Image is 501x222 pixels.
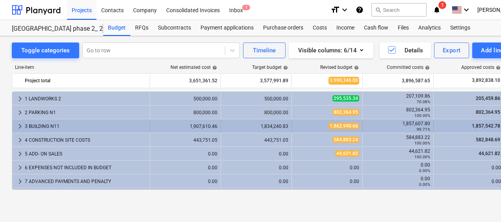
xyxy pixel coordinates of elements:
div: 7 ADVANCED PAYMENTS AND PENALTY [25,175,147,188]
span: 1,857,542.78 [471,123,501,129]
div: Details [387,45,423,55]
div: 0.00 [224,165,288,170]
div: 1,907,610.46 [153,124,217,129]
a: Settings [445,20,475,36]
div: 3,896,587.65 [366,74,430,87]
small: 100.00% [414,113,430,118]
div: Net estimated cost [171,65,217,70]
div: Committed costs [387,65,430,70]
div: 3,651,361.52 [153,74,217,87]
div: 0.00 [295,179,359,184]
span: 44,621.82 [478,151,501,156]
span: search [375,7,381,13]
div: 0.00 [153,151,217,157]
div: Approved costs [461,65,501,70]
div: 2 PARKING N1 [25,106,147,119]
div: 0.00 [153,165,217,170]
div: Payment applications [196,20,258,36]
div: Project total [25,74,147,87]
span: keyboard_arrow_right [15,149,25,159]
span: 295,535.34 [332,95,359,102]
span: 1 [438,1,446,9]
div: 3,577,991.89 [224,74,288,87]
span: help [494,65,501,70]
i: keyboard_arrow_down [340,5,349,15]
div: Target budget [252,65,288,70]
div: Visible columns : 6/14 [298,45,364,55]
div: 584,883.22 [366,135,430,146]
a: Income [332,20,359,36]
div: 0.00 [366,162,430,173]
div: 3 BUILDING N11 [25,120,147,133]
div: 0.00 [437,179,501,184]
a: RFQs [130,20,153,36]
div: 802,364.95 [366,107,430,118]
a: Budget [103,20,130,36]
div: 800,000.00 [153,110,217,115]
a: Subcontracts [153,20,196,36]
span: keyboard_arrow_right [15,135,25,145]
span: help [211,65,217,70]
span: 802,364.95 [332,109,359,115]
small: 100.00% [414,141,430,145]
div: Revised budget [320,65,359,70]
span: 1 [242,5,250,10]
span: keyboard_arrow_right [15,163,25,172]
small: 99.71% [417,127,430,131]
small: 0.00% [419,182,430,187]
span: help [282,65,288,70]
div: Line-item [12,65,150,70]
span: help [423,65,430,70]
div: Purchase orders [258,20,308,36]
button: Visible columns:6/14 [289,43,373,58]
button: Toggle categories [12,43,79,58]
div: Files [393,20,414,36]
div: 1 LANDWORKS 2 [25,92,147,105]
div: [GEOGRAPHIC_DATA] phase 2_ 2901842/2901884 [12,25,94,33]
div: Export [443,45,461,55]
span: 802,364.95 [475,109,501,115]
div: 443,751.05 [224,137,288,143]
div: 1,834,240.83 [224,124,288,129]
div: 800,000.00 [224,110,288,115]
span: keyboard_arrow_right [15,177,25,186]
span: 205,459.86 [475,96,501,101]
div: 8 REALLOCATED PRODUCTION COSTS FROM 1st PHASE [25,189,147,202]
iframe: Chat Widget [462,184,501,222]
div: 500,000.00 [153,96,217,102]
span: 44,621.82 [335,150,359,157]
i: notifications [433,5,441,15]
small: 70.08% [417,100,430,104]
i: format_size [330,5,340,15]
button: Export [434,43,469,58]
button: Details [380,43,431,58]
div: 0.00 [224,179,288,184]
div: 0.00 [366,176,430,187]
div: 0.00 [437,165,501,170]
span: help [353,65,359,70]
span: 3,990,346.00 [328,77,359,84]
div: 6 EXPENSES NOT INCLUDED IN BUDGET [25,161,147,174]
span: 584,883.24 [332,137,359,143]
div: 500,000.00 [224,96,288,102]
small: 100.00% [414,155,430,159]
div: 5 ADD- ON SALES [25,148,147,160]
a: Cash flow [359,20,393,36]
a: Analytics [414,20,445,36]
div: 207,109.86 [366,93,430,104]
i: Knowledge base [356,5,364,15]
div: Timeline [253,45,276,55]
span: keyboard_arrow_right [15,122,25,131]
span: keyboard_arrow_right [15,94,25,104]
div: 1,857,607.80 [366,121,430,132]
a: Costs [308,20,332,36]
